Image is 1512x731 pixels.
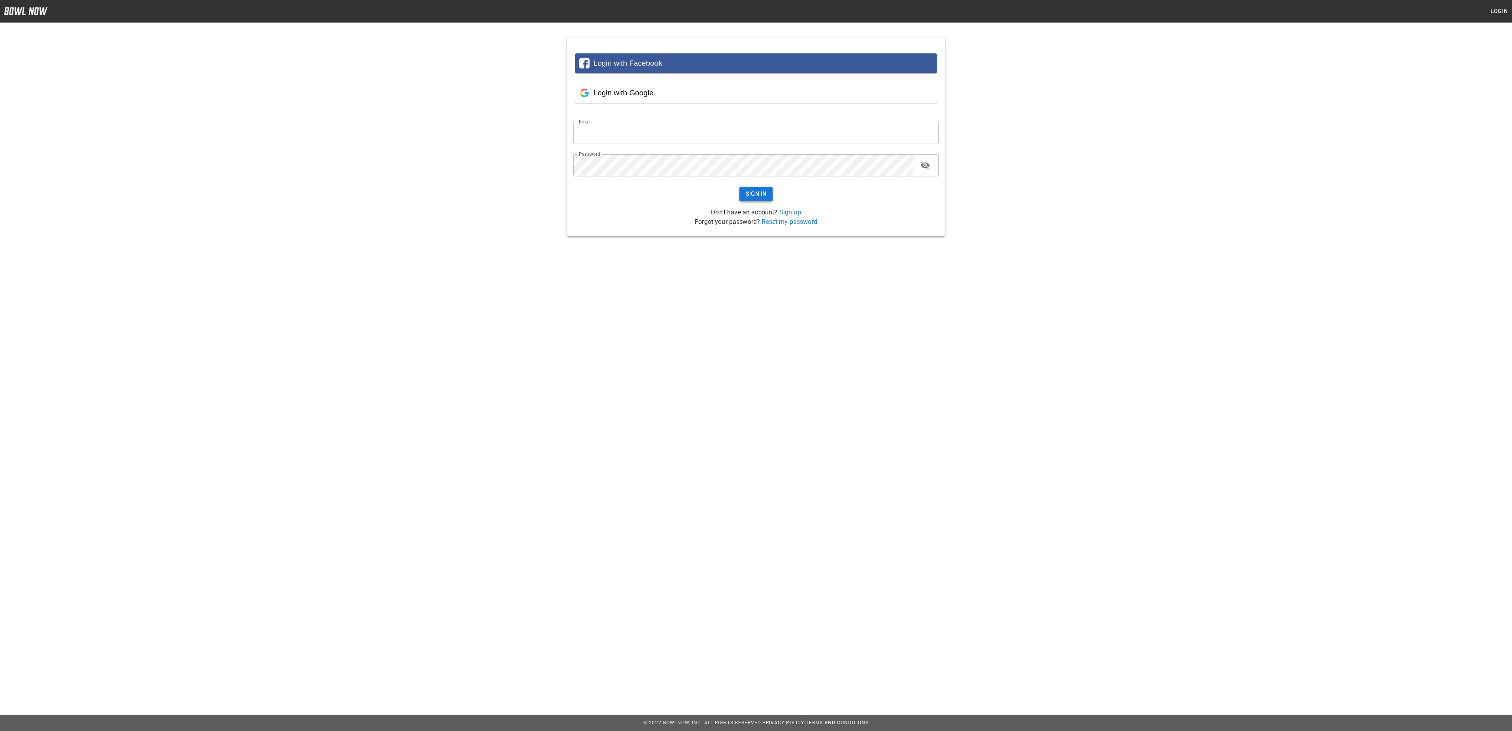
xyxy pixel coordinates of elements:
button: Sign In [739,187,773,201]
button: toggle password visibility [917,157,933,173]
img: logo [4,7,47,15]
p: Forgot your password? [573,217,939,227]
button: Login [1487,4,1512,19]
a: Sign up [779,208,801,216]
p: Don't have an account? [573,208,939,217]
button: Login with Facebook [575,53,937,73]
span: Login with Facebook [593,59,662,67]
a: Privacy Policy [762,720,804,725]
span: Login with Google [593,89,654,97]
span: © 2022 BowlNow, Inc. All Rights Reserved. [643,720,762,725]
button: Login with Google [575,83,937,103]
a: Reset my password [762,218,817,225]
a: Terms and Conditions [806,720,869,725]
